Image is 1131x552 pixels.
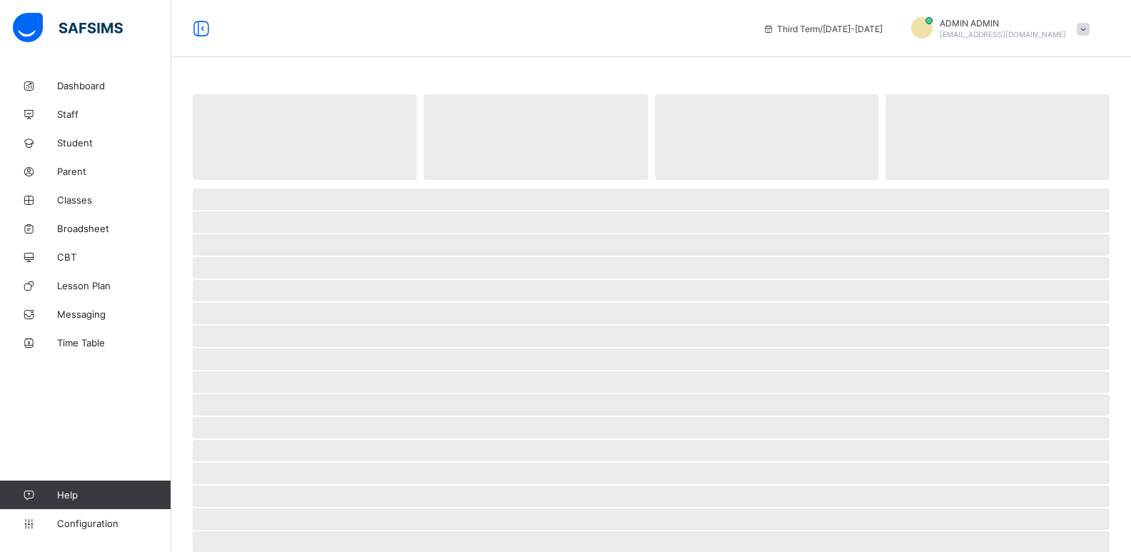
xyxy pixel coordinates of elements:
span: Dashboard [57,80,171,91]
span: CBT [57,251,171,263]
span: ‌ [193,326,1110,347]
span: ‌ [193,394,1110,416]
span: Lesson Plan [57,280,171,291]
span: ‌ [193,257,1110,278]
span: Time Table [57,337,171,348]
span: ADMIN ADMIN [940,18,1066,29]
span: ‌ [886,94,1110,180]
span: ‌ [193,94,417,180]
span: Configuration [57,518,171,529]
span: ‌ [193,280,1110,301]
span: session/term information [763,24,883,34]
span: Broadsheet [57,223,171,234]
span: ‌ [655,94,879,180]
span: ‌ [193,211,1110,233]
img: safsims [13,13,123,43]
span: [EMAIL_ADDRESS][DOMAIN_NAME] [940,30,1066,39]
span: ‌ [193,189,1110,210]
span: Classes [57,194,171,206]
span: Messaging [57,308,171,320]
span: ‌ [193,348,1110,370]
span: ‌ [193,508,1110,530]
span: ‌ [193,463,1110,484]
span: ‌ [193,234,1110,256]
span: ‌ [193,417,1110,438]
div: ADMINADMIN [897,17,1097,41]
span: ‌ [193,440,1110,461]
span: ‌ [424,94,648,180]
span: Staff [57,109,171,120]
span: ‌ [193,371,1110,393]
span: ‌ [193,486,1110,507]
span: ‌ [193,303,1110,324]
span: Parent [57,166,171,177]
span: Student [57,137,171,149]
span: Help [57,489,171,501]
